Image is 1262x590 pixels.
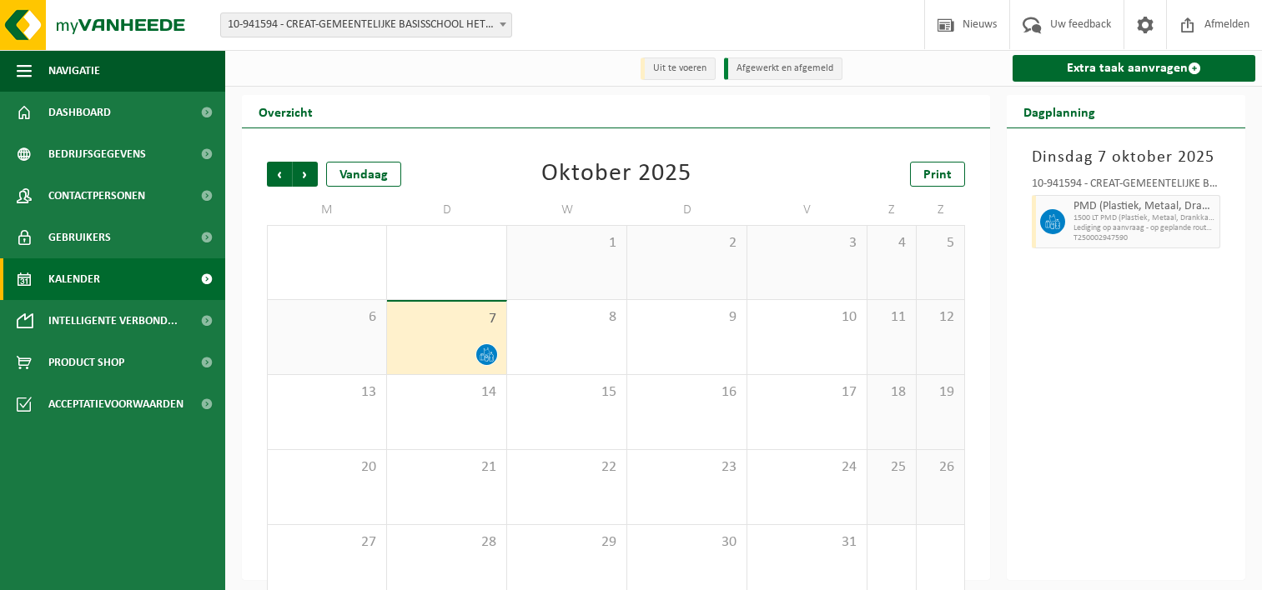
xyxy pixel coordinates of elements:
span: 18 [876,383,908,402]
td: M [267,195,387,225]
span: 10-941594 - CREAT-GEMEENTELIJKE BASISSCHOOL HET PARK - MELLE [221,13,511,37]
span: 17 [756,383,858,402]
td: Z [917,195,966,225]
span: 20 [276,458,378,477]
h3: Dinsdag 7 oktober 2025 [1032,145,1220,170]
div: 10-941594 - CREAT-GEMEENTELIJKE BASISSCHOOL HET [GEOGRAPHIC_DATA] [1032,178,1220,195]
li: Uit te voeren [641,57,716,80]
td: D [387,195,507,225]
span: 28 [395,533,498,552]
span: 10 [756,308,858,327]
a: Extra taak aanvragen [1013,55,1255,82]
h2: Overzicht [242,95,329,127]
span: 13 [276,383,378,402]
span: 12 [925,308,957,327]
div: Oktober 2025 [541,162,691,187]
span: Volgende [293,162,318,187]
span: 1500 LT PMD (Plastiek, Metaal, Drankkartons) (bedrijven) [1073,213,1215,223]
span: Dashboard [48,92,111,133]
span: 15 [515,383,618,402]
span: 1 [515,234,618,252]
span: T250002947590 [1073,233,1215,243]
span: 30 [636,533,738,552]
span: 7 [395,310,498,328]
div: Vandaag [326,162,401,187]
span: 3 [756,234,858,252]
span: 31 [756,533,858,552]
span: 24 [756,458,858,477]
span: 8 [515,308,618,327]
span: Kalender [48,258,100,300]
td: Z [867,195,917,225]
li: Afgewerkt en afgemeld [724,57,842,80]
span: 2 [636,234,738,252]
span: Gebruikers [48,217,111,258]
span: Acceptatievoorwaarden [48,383,184,425]
span: 22 [515,458,618,477]
span: Vorige [267,162,292,187]
span: 9 [636,308,738,327]
td: D [627,195,747,225]
span: Lediging op aanvraag - op geplande route (excl. verwerking) [1073,223,1215,233]
span: 14 [395,383,498,402]
span: 5 [925,234,957,252]
span: Print [923,168,952,182]
a: Print [910,162,965,187]
span: 21 [395,458,498,477]
span: 11 [876,308,908,327]
span: 27 [276,533,378,552]
span: Intelligente verbond... [48,300,178,342]
td: V [747,195,867,225]
span: Bedrijfsgegevens [48,133,146,175]
span: 4 [876,234,908,252]
span: Product Shop [48,342,124,383]
span: 19 [925,383,957,402]
span: 23 [636,458,738,477]
td: W [507,195,627,225]
span: 26 [925,458,957,477]
span: Contactpersonen [48,175,145,217]
span: 16 [636,383,738,402]
span: 6 [276,308,378,327]
span: 10-941594 - CREAT-GEMEENTELIJKE BASISSCHOOL HET PARK - MELLE [220,12,512,37]
span: 25 [876,458,908,477]
span: Navigatie [48,50,100,92]
span: 29 [515,533,618,552]
h2: Dagplanning [1007,95,1112,127]
span: PMD (Plastiek, Metaal, Drankkartons) (bedrijven) [1073,200,1215,213]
